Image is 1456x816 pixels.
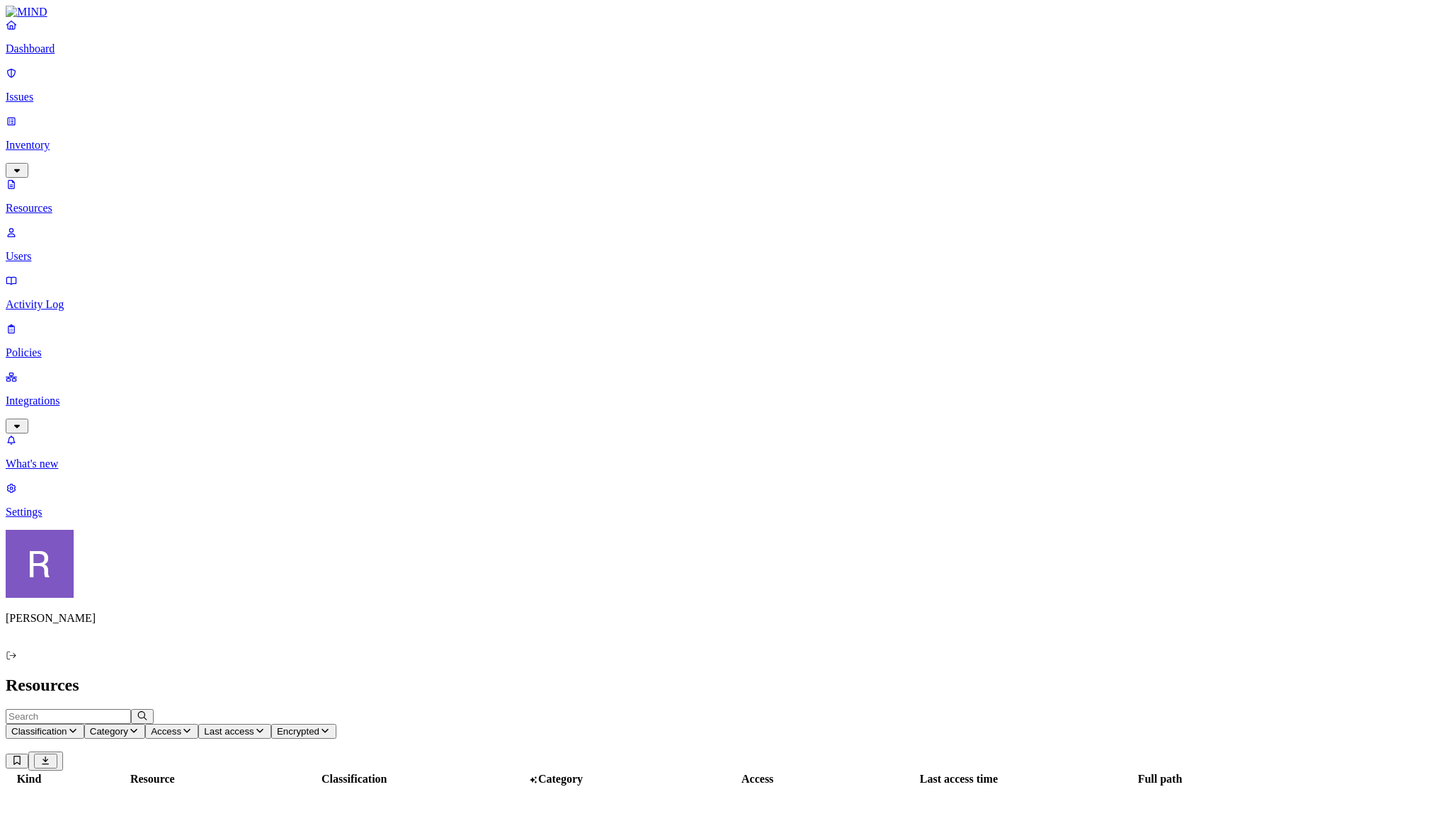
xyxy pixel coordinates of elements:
p: Resources [6,202,1450,215]
a: Resources [6,178,1450,215]
div: Classification [255,773,454,786]
div: Access [659,773,857,786]
p: Settings [6,506,1450,518]
p: What's new [6,458,1450,470]
a: What's new [6,433,1450,470]
img: Rich Thompson [6,530,74,598]
p: Dashboard [6,42,1450,55]
span: Last access [204,726,254,737]
a: Policies [6,322,1450,359]
span: Category [538,773,583,785]
a: Inventory [6,115,1450,176]
p: [PERSON_NAME] [6,612,1450,625]
p: Issues [6,91,1450,103]
a: Activity Log [6,274,1450,311]
span: Encrypted [277,726,319,737]
input: Search [6,709,131,724]
p: Activity Log [6,298,1450,311]
div: Resource [53,773,252,786]
p: Policies [6,346,1450,359]
a: Users [6,226,1450,263]
p: Users [6,250,1450,263]
span: Classification [11,726,67,737]
div: Kind [8,773,50,786]
p: Inventory [6,139,1450,152]
span: Access [151,726,181,737]
a: Dashboard [6,18,1450,55]
img: MIND [6,6,47,18]
span: Category [90,726,128,737]
a: MIND [6,6,1450,18]
a: Settings [6,482,1450,518]
a: Issues [6,67,1450,103]
div: Last access time [860,773,1058,786]
a: Integrations [6,370,1450,431]
p: Integrations [6,395,1450,407]
h2: Resources [6,676,1450,695]
div: Full path [1061,773,1259,786]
